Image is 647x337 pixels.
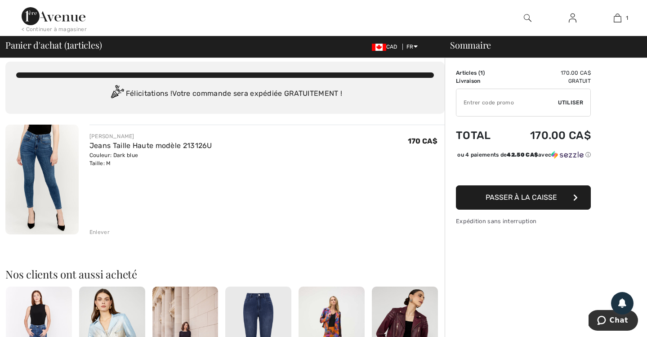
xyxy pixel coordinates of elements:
span: 170 CA$ [408,137,437,145]
img: Canadian Dollar [372,44,386,51]
div: Expédition sans interruption [456,217,591,225]
div: Sommaire [439,40,642,49]
input: Code promo [456,89,558,116]
span: Panier d'achat ( articles) [5,40,102,49]
span: CAD [372,44,401,50]
div: Enlever [89,228,110,236]
img: Jeans Taille Haute modèle 213126U [5,125,79,234]
span: 1 [626,14,628,22]
span: 1 [67,38,70,50]
img: 1ère Avenue [22,7,85,25]
button: Passer à la caisse [456,185,591,210]
div: Félicitations ! Votre commande sera expédiée GRATUITEMENT ! [16,85,434,103]
iframe: PayPal-paypal [456,162,591,182]
td: Articles ( ) [456,69,505,77]
img: Congratulation2.svg [108,85,126,103]
img: Mon panier [614,13,621,23]
td: Livraison [456,77,505,85]
h2: Nos clients ont aussi acheté [5,269,445,279]
a: Se connecter [562,13,584,24]
span: 1 [480,70,483,76]
td: 170.00 CA$ [505,120,591,151]
td: 170.00 CA$ [505,69,591,77]
a: Jeans Taille Haute modèle 213126U [89,141,212,150]
span: Passer à la caisse [486,193,557,202]
div: ou 4 paiements de avec [457,151,591,159]
img: Mes infos [569,13,576,23]
img: Sezzle [551,151,584,159]
div: < Continuer à magasiner [22,25,87,33]
div: [PERSON_NAME] [89,132,212,140]
iframe: Ouvre un widget dans lequel vous pouvez chatter avec l’un de nos agents [589,310,638,333]
span: 42.50 CA$ [507,152,538,158]
img: recherche [524,13,531,23]
div: Couleur: Dark blue Taille: M [89,151,212,167]
span: FR [406,44,418,50]
td: Gratuit [505,77,591,85]
span: Utiliser [558,99,583,107]
div: ou 4 paiements de42.50 CA$avecSezzle Cliquez pour en savoir plus sur Sezzle [456,151,591,162]
td: Total [456,120,505,151]
a: 1 [595,13,639,23]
